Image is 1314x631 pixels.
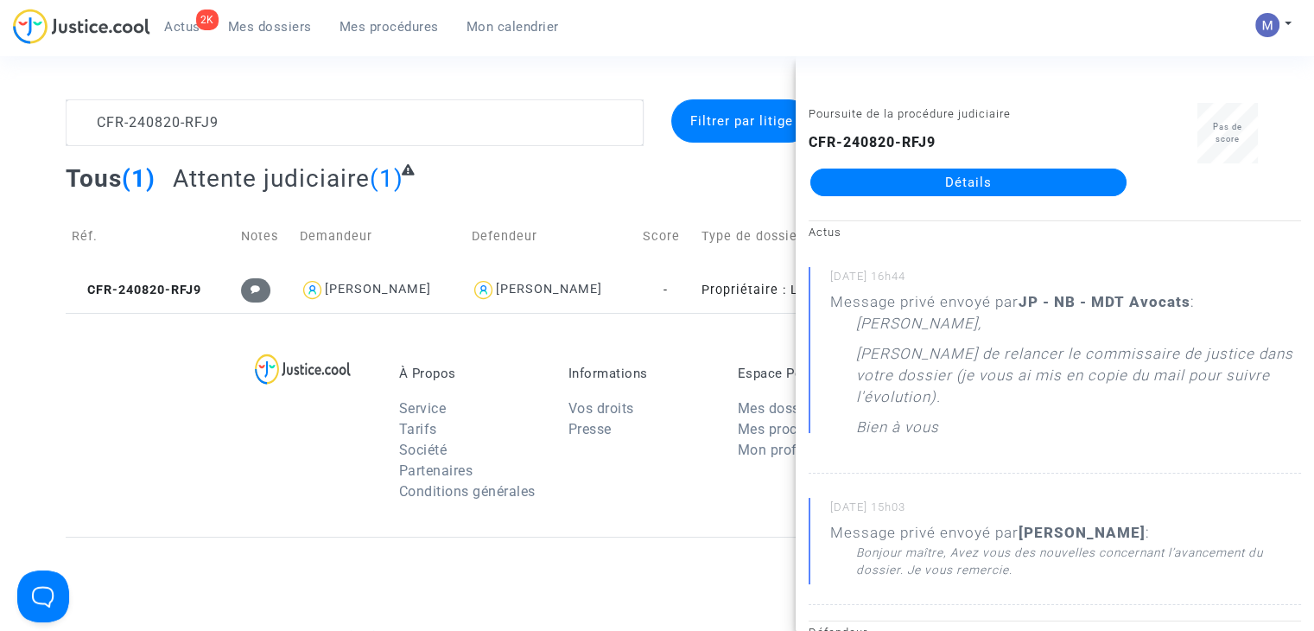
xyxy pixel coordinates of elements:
[399,400,447,417] a: Service
[1213,122,1242,143] span: Pas de score
[637,206,695,267] td: Score
[325,282,431,296] div: [PERSON_NAME]
[399,421,437,437] a: Tarifs
[568,400,634,417] a: Vos droits
[228,19,312,35] span: Mes dossiers
[689,113,792,129] span: Filtrer par litige
[467,19,559,35] span: Mon calendrier
[66,164,122,193] span: Tous
[856,313,981,343] p: [PERSON_NAME],
[399,366,543,381] p: À Propos
[13,9,150,44] img: jc-logo.svg
[399,483,536,500] a: Conditions générales
[196,10,219,30] div: 2K
[399,442,448,458] a: Société
[830,500,1301,522] small: [DATE] 15h03
[695,206,902,267] td: Type de dossier
[150,14,214,40] a: 2KActus
[340,19,439,35] span: Mes procédures
[738,442,805,458] a: Mon profil
[830,269,1301,291] small: [DATE] 16h44
[399,462,473,479] a: Partenaires
[496,282,602,296] div: [PERSON_NAME]
[830,522,1301,578] div: Message privé envoyé par :
[809,107,1011,120] small: Poursuite de la procédure judiciaire
[695,267,902,313] td: Propriétaire : Loyers impayés/Charges impayées
[453,14,573,40] a: Mon calendrier
[856,544,1301,578] div: Bonjour maître, Avez vous des nouvelles concernant l’avancement du dossier. Je vous remercie.
[738,400,823,417] a: Mes dossiers
[568,366,712,381] p: Informations
[568,421,612,437] a: Presse
[326,14,453,40] a: Mes procédures
[122,164,156,193] span: (1)
[300,277,325,303] img: icon-user.svg
[173,164,370,193] span: Attente judiciaire
[830,291,1301,447] div: Message privé envoyé par :
[738,366,881,381] p: Espace Personnel
[856,417,939,447] p: Bien à vous
[255,354,351,385] img: logo-lg.svg
[663,283,668,297] span: -
[370,164,403,193] span: (1)
[214,14,326,40] a: Mes dossiers
[72,283,201,297] span: CFR-240820-RFJ9
[66,206,235,267] td: Réf.
[738,421,841,437] a: Mes procédures
[465,206,636,267] td: Defendeur
[809,226,841,239] small: Actus
[164,19,200,35] span: Actus
[810,169,1127,196] a: Détails
[294,206,465,267] td: Demandeur
[1255,13,1279,37] img: AAcHTtesyyZjLYJxzrkRG5BOJsapQ6nO-85ChvdZAQ62n80C=s96-c
[809,134,936,150] b: CFR-240820-RFJ9
[471,277,496,303] img: icon-user.svg
[235,206,294,267] td: Notes
[856,343,1301,417] p: [PERSON_NAME] de relancer le commissaire de justice dans votre dossier (je vous ai mis en copie d...
[1019,293,1190,310] b: JP - NB - MDT Avocats
[17,570,69,622] iframe: Help Scout Beacon - Open
[1019,524,1146,541] b: [PERSON_NAME]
